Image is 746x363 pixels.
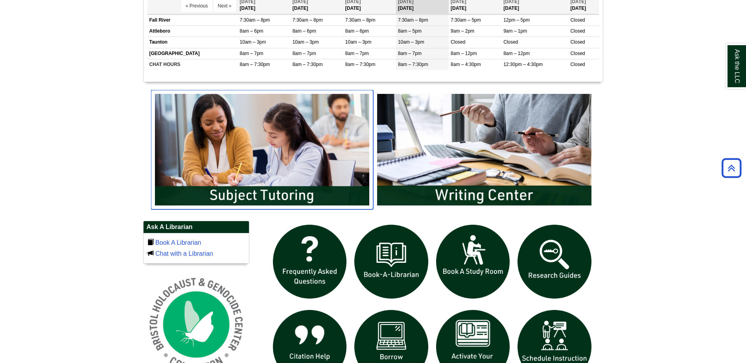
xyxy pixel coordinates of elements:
div: slideshow [151,90,595,213]
td: Fall River [147,15,238,26]
span: 8am – 7pm [345,51,369,56]
span: 8am – 12pm [503,51,530,56]
span: 10am – 3pm [293,39,319,45]
span: 8am – 7pm [398,51,422,56]
span: 8am – 6pm [240,28,263,34]
span: 10am – 3pm [345,39,372,45]
span: 7:30am – 8pm [398,17,428,23]
span: 7:30am – 8pm [293,17,323,23]
span: 8am – 7:30pm [240,62,270,67]
span: 9am – 2pm [451,28,474,34]
span: 8am – 6pm [293,28,316,34]
span: 8am – 7:30pm [293,62,323,67]
td: CHAT HOURS [147,59,238,70]
img: Subject Tutoring Information [151,90,373,209]
td: [GEOGRAPHIC_DATA] [147,48,238,59]
a: Back to Top [719,163,744,173]
td: Taunton [147,37,238,48]
span: Closed [570,17,585,23]
span: 7:30am – 8pm [240,17,270,23]
img: Writing Center Information [373,90,595,209]
img: frequently asked questions [269,221,351,302]
span: 8am – 6pm [345,28,369,34]
span: 8am – 7:30pm [398,62,428,67]
td: Attleboro [147,26,238,37]
span: Closed [570,39,585,45]
span: Closed [503,39,518,45]
span: 7:30am – 5pm [451,17,481,23]
span: 10am – 3pm [398,39,424,45]
span: 8am – 5pm [398,28,422,34]
span: Closed [570,28,585,34]
span: 8am – 12pm [451,51,477,56]
span: Closed [570,62,585,67]
span: 7:30am – 8pm [345,17,376,23]
img: book a study room icon links to book a study room web page [432,221,514,302]
span: Closed [451,39,465,45]
span: 12pm – 5pm [503,17,530,23]
span: 8am – 4:30pm [451,62,481,67]
a: Chat with a Librarian [155,250,213,257]
span: 10am – 3pm [240,39,266,45]
img: Book a Librarian icon links to book a librarian web page [350,221,432,302]
a: Book A Librarian [155,239,201,246]
span: 12:30pm – 4:30pm [503,62,543,67]
img: Research Guides icon links to research guides web page [514,221,595,302]
span: 8am – 7pm [293,51,316,56]
h2: Ask A Librarian [144,221,249,233]
span: 8am – 7pm [240,51,263,56]
span: Closed [570,51,585,56]
span: 8am – 7:30pm [345,62,376,67]
span: 9am – 1pm [503,28,527,34]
